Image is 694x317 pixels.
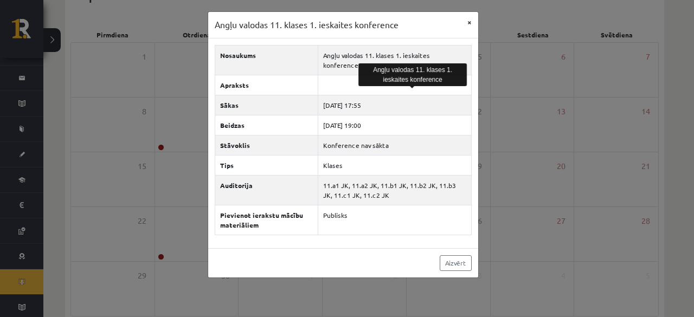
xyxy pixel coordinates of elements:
[215,115,318,135] th: Beidzas
[318,115,471,135] td: [DATE] 19:00
[215,175,318,205] th: Auditorija
[215,135,318,155] th: Stāvoklis
[215,155,318,175] th: Tips
[318,95,471,115] td: [DATE] 17:55
[215,95,318,115] th: Sākas
[318,205,471,235] td: Publisks
[215,45,318,75] th: Nosaukums
[358,63,467,86] div: Angļu valodas 11. klases 1. ieskaites konference
[461,12,478,33] button: ×
[318,135,471,155] td: Konference nav sākta
[318,155,471,175] td: Klases
[318,45,471,75] td: Angļu valodas 11. klases 1. ieskaites konference
[215,205,318,235] th: Pievienot ierakstu mācību materiāliem
[215,18,399,31] h3: Angļu valodas 11. klases 1. ieskaites konference
[215,75,318,95] th: Apraksts
[440,255,472,271] a: Aizvērt
[318,175,471,205] td: 11.a1 JK, 11.a2 JK, 11.b1 JK, 11.b2 JK, 11.b3 JK, 11.c1 JK, 11.c2 JK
